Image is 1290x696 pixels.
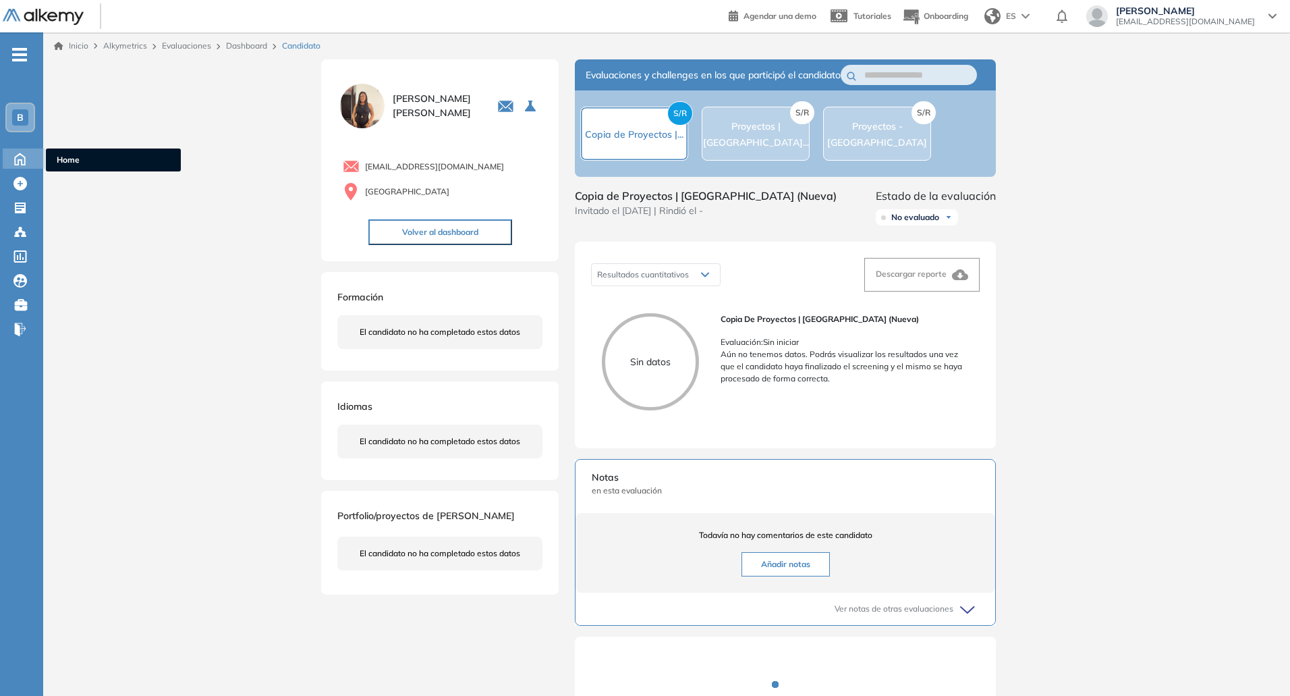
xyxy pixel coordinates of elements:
[282,40,320,52] span: Candidato
[876,269,947,279] span: Descargar reporte
[721,313,969,325] span: Copia de Proyectos | [GEOGRAPHIC_DATA] (Nueva)
[984,8,1001,24] img: world
[864,258,980,292] button: Descargar reporte
[592,471,979,485] span: Notas
[853,11,891,21] span: Tutoriales
[585,128,683,140] span: Copia de Proyectos |...
[575,204,837,218] span: Invitado el [DATE] | Rindió el -
[876,188,996,204] span: Estado de la evaluación
[365,161,504,173] span: [EMAIL_ADDRESS][DOMAIN_NAME]
[592,485,979,497] span: en esta evaluación
[597,269,689,279] span: Resultados cuantitativos
[1116,16,1255,27] span: [EMAIL_ADDRESS][DOMAIN_NAME]
[337,291,383,303] span: Formación
[741,552,830,577] button: Añadir notas
[337,510,515,522] span: Portfolio/proyectos de [PERSON_NAME]
[924,11,968,21] span: Onboarding
[360,547,520,560] span: El candidato no ha completado estos datos
[337,81,387,131] img: PROFILE_MENU_LOGO_USER
[1021,14,1030,19] img: arrow
[605,355,696,369] p: Sin datos
[721,348,969,385] p: Aún no tenemos datos. Podrás visualizar los resultados una vez que el candidato haya finalizado e...
[360,435,520,448] span: El candidato no ha completado estos datos
[226,41,267,51] a: Dashboard
[945,213,953,221] img: Ícono de flecha
[337,400,372,412] span: Idiomas
[1006,10,1016,22] span: ES
[667,101,693,126] span: S/R
[17,112,24,123] span: B
[592,529,979,541] span: Todavía no hay comentarios de este candidato
[744,11,816,21] span: Agendar una demo
[54,40,88,52] a: Inicio
[835,603,953,615] span: Ver notas de otras evaluaciones
[12,53,27,56] i: -
[902,2,968,31] button: Onboarding
[1116,5,1255,16] span: [PERSON_NAME]
[891,212,939,223] span: No evaluado
[827,120,927,149] span: Proyectos - [GEOGRAPHIC_DATA]
[790,101,814,124] span: S/R
[703,120,809,149] span: Proyectos | [GEOGRAPHIC_DATA]...
[368,219,512,245] button: Volver al dashboard
[365,186,449,198] span: [GEOGRAPHIC_DATA]
[729,7,816,23] a: Agendar una demo
[162,41,211,51] a: Evaluaciones
[721,336,969,348] p: Evaluación : Sin iniciar
[3,9,84,26] img: Logo
[360,326,520,338] span: El candidato no ha completado estos datos
[586,68,841,82] span: Evaluaciones y challenges en los que participó el candidato
[575,188,837,204] span: Copia de Proyectos | [GEOGRAPHIC_DATA] (Nueva)
[393,92,481,120] span: [PERSON_NAME] [PERSON_NAME]
[103,41,147,51] span: Alkymetrics
[912,101,936,124] span: S/R
[57,154,170,166] span: Home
